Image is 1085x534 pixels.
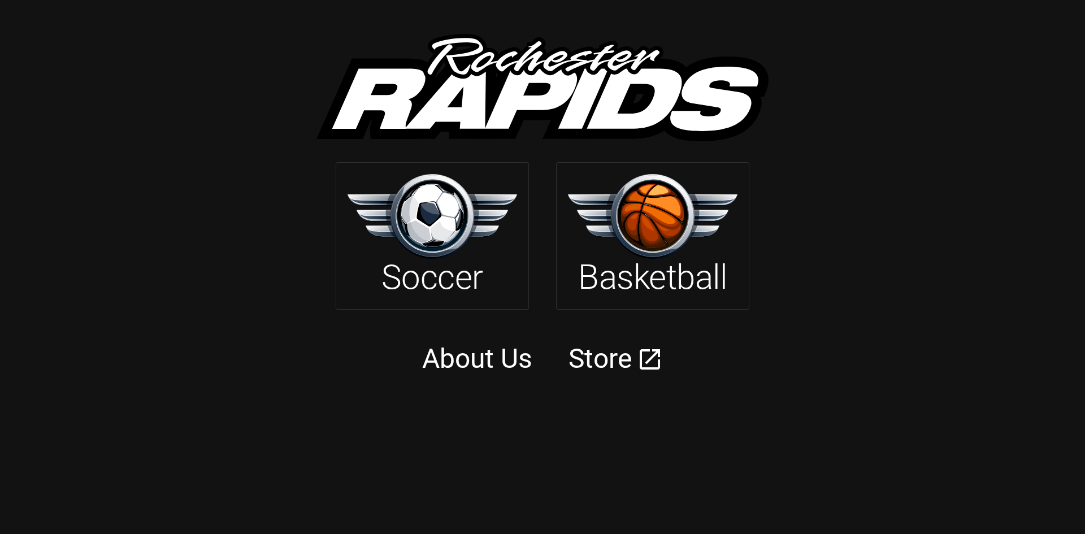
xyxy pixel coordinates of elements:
img: rapids.svg [316,34,769,141]
h2: Basketball [578,257,727,298]
img: soccer.svg [348,174,517,258]
a: Soccer [336,162,529,309]
a: Basketball [556,162,749,309]
h2: Soccer [381,257,483,298]
a: Store [568,343,632,375]
a: About Us [422,342,532,375]
img: basketball.svg [568,174,737,258]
